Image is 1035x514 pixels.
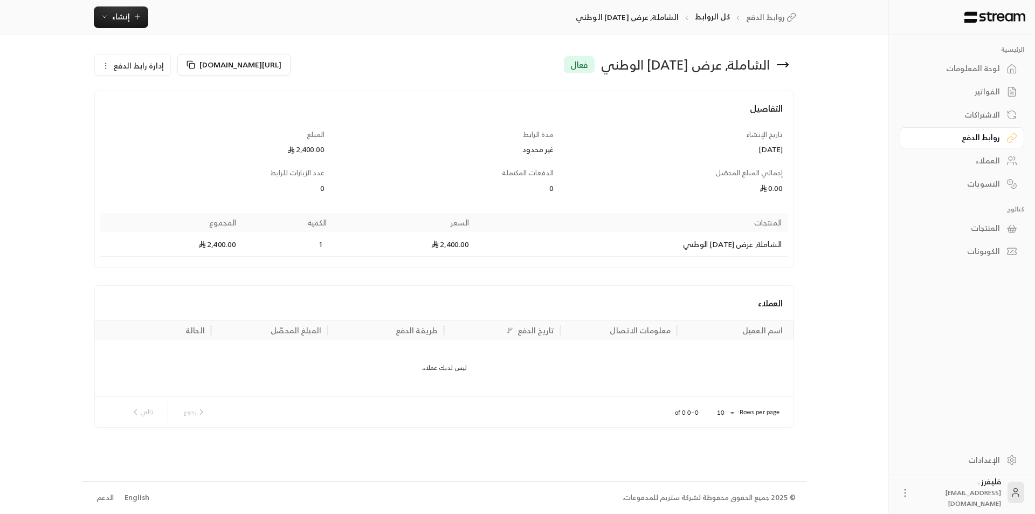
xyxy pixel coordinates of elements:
[610,324,671,337] div: معلومات الاتصال
[913,109,1000,120] div: الاشتراكات
[106,183,325,194] div: 0
[746,12,800,23] a: روابط الدفع
[675,408,699,417] p: 0–0 of 0
[900,241,1024,262] a: الكوبونات
[94,6,148,28] button: إنشاء
[100,213,788,257] table: Products
[106,102,783,126] h4: التفاصيل
[95,340,794,396] div: ليس لديك عملاء.
[106,144,325,155] div: 2,400.00
[335,144,554,155] div: غير محدود
[112,10,130,23] span: إنشاء
[913,86,1000,97] div: الفواتير
[917,476,1001,509] div: فليفرز .
[113,59,164,72] span: إدارة رابط الدفع
[503,324,516,337] button: Sort
[93,488,118,508] a: الدعم
[177,54,291,76] button: [URL][DOMAIN_NAME]
[746,128,783,141] span: تاريخ الإنشاء
[738,408,780,416] p: Rows per page:
[333,213,475,232] th: السعر
[316,239,327,250] span: 1
[335,183,554,194] div: 0
[564,144,783,155] div: [DATE]
[576,11,800,23] nav: breadcrumb
[963,11,1026,23] img: Logo
[742,324,783,337] div: اسم العميل
[100,213,243,232] th: المجموع
[243,213,333,232] th: الكمية
[475,213,788,232] th: المنتجات
[396,324,438,337] div: طريقة الدفع
[715,167,783,179] span: إجمالي المبلغ المحصّل
[900,127,1024,148] a: روابط الدفع
[913,63,1000,74] div: لوحة المعلومات
[271,324,321,337] div: المبلغ المحصّل
[913,246,1000,257] div: الكوبونات
[517,324,554,337] div: تاريخ الدفع
[900,218,1024,239] a: المنتجات
[307,128,325,141] span: المبلغ
[623,492,796,503] div: © 2025 جميع الحقوق محفوظة لشركة ستريم للمدفوعات.
[95,54,170,76] button: إدارة رابط الدفع
[199,58,281,71] span: [URL][DOMAIN_NAME]
[900,45,1024,54] p: الرئيسية
[913,455,1000,465] div: الإعدادات
[900,449,1024,470] a: الإعدادات
[601,56,770,73] div: الشاملة, عرض [DATE] الوطني
[570,58,588,71] span: فعال
[333,232,475,257] td: 2,400.00
[695,10,729,23] a: كل الروابط
[913,179,1000,189] div: التسويات
[946,487,1001,509] span: [EMAIL_ADDRESS][DOMAIN_NAME]
[502,167,554,179] span: الدفعات المكتملة
[523,128,554,141] span: مدة الرابط
[900,173,1024,194] a: التسويات
[900,205,1024,214] p: كتالوج
[900,81,1024,102] a: الفواتير
[900,58,1024,79] a: لوحة المعلومات
[712,406,738,420] div: 10
[185,324,205,337] div: الحالة
[576,12,679,23] p: الشاملة, عرض [DATE] الوطني
[106,297,783,310] h4: العملاء
[270,167,325,179] span: عدد الزيارات للرابط
[913,223,1000,234] div: المنتجات
[100,232,243,257] td: 2,400.00
[900,150,1024,172] a: العملاء
[475,232,788,257] td: الشاملة, عرض [DATE] الوطني
[900,104,1024,125] a: الاشتراكات
[913,155,1000,166] div: العملاء
[913,132,1000,143] div: روابط الدفع
[564,183,783,194] div: 0.00
[125,492,149,503] div: English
